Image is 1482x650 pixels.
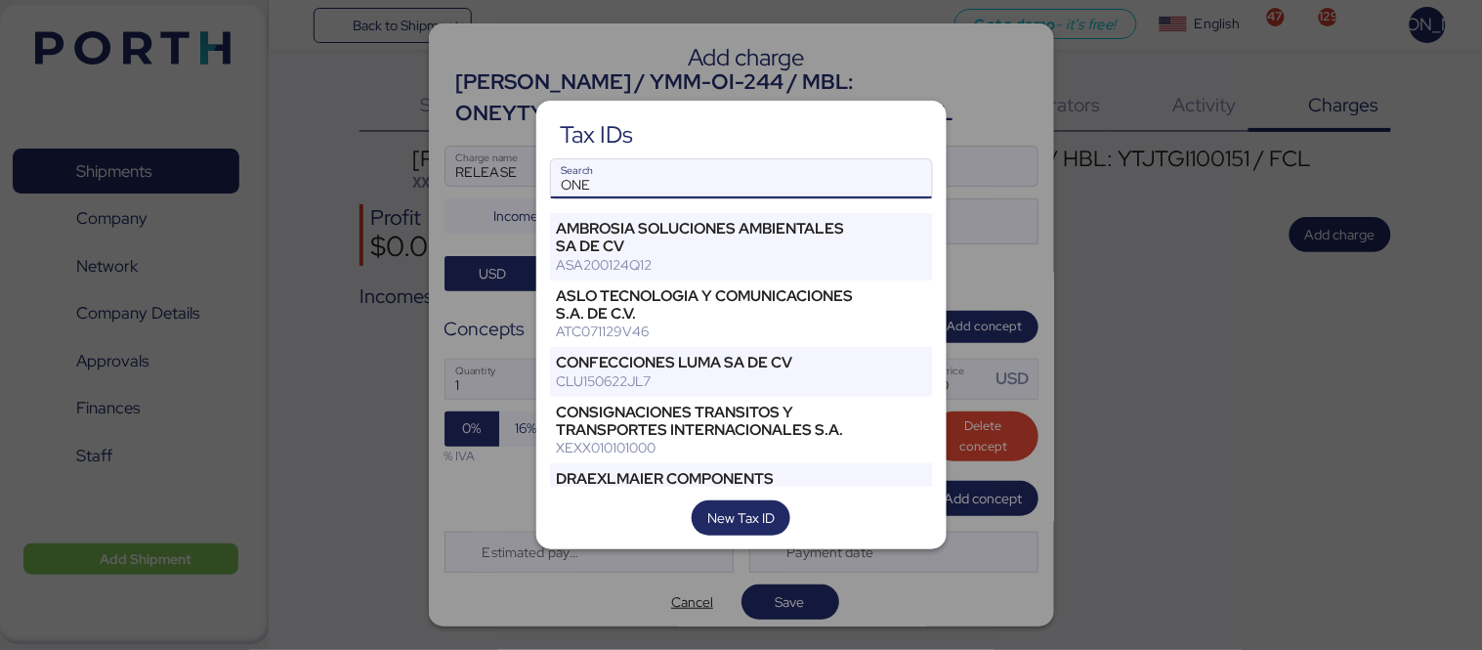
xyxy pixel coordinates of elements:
div: XEXX010101000 [557,439,861,456]
div: CLU150622JL7 [557,372,861,390]
div: Tax IDs [560,126,633,144]
div: DRAEXLMAIER COMPONENTS AUTOMOTIVE DE [GEOGRAPHIC_DATA] [557,470,861,505]
div: AMBROSIA SOLUCIONES AMBIENTALES SA DE CV [557,220,861,255]
div: ASLO TECNOLOGIA Y COMUNICACIONES S.A. DE C.V. [557,287,861,323]
div: CONFECCIONES LUMA SA DE CV [557,354,861,371]
button: New Tax ID [692,500,790,536]
span: New Tax ID [707,506,775,530]
div: ASA200124Q12 [557,256,861,274]
div: ATC071129V46 [557,323,861,340]
input: Search [551,159,932,198]
div: CONSIGNACIONES TRANSITOS Y TRANSPORTES INTERNACIONALES S.A. [557,404,861,439]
